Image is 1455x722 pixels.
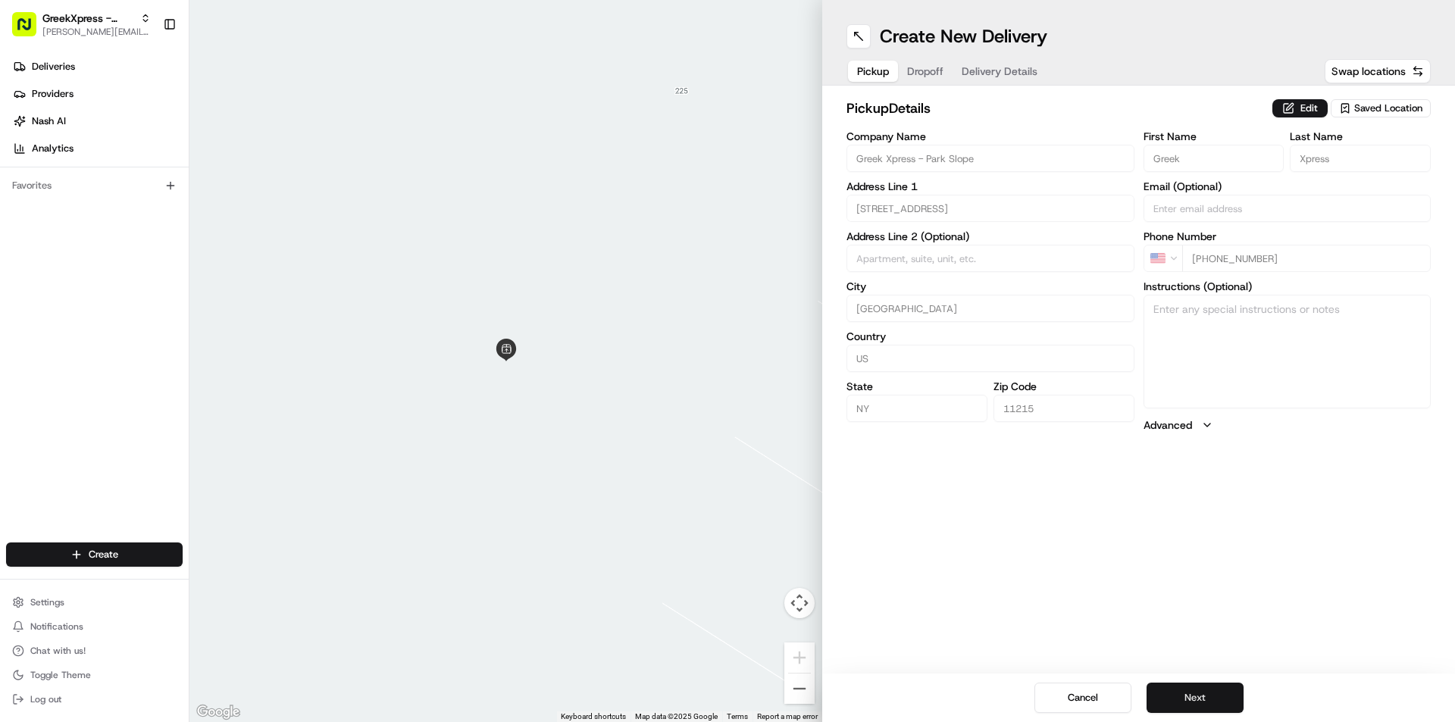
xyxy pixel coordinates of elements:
div: Past conversations [15,197,97,209]
span: Dropoff [907,64,943,79]
input: Enter zip code [993,395,1134,422]
button: GreekXpress - Park Slope[PERSON_NAME][EMAIL_ADDRESS][DOMAIN_NAME] [6,6,157,42]
input: Enter email address [1144,195,1432,222]
label: Zip Code [993,381,1134,392]
input: Enter state [846,395,987,422]
span: Regen Pajulas [47,235,111,247]
span: Knowledge Base [30,298,116,313]
a: Deliveries [6,55,189,79]
div: 💻 [128,299,140,311]
a: Report a map error [757,712,818,720]
a: Nash AI [6,109,189,133]
span: Swap locations [1331,64,1406,79]
span: Chat with us! [30,645,86,657]
button: Settings [6,592,183,613]
a: Providers [6,82,189,106]
button: Chat with us! [6,640,183,661]
label: First Name [1144,131,1284,142]
img: 1736555255976-a54dd68f-1ca7-489b-9aae-adbdc363a1c4 [30,236,42,248]
button: Zoom in [784,642,815,673]
button: Create [6,542,183,567]
span: • [114,235,119,247]
input: Enter country [846,345,1134,372]
button: [PERSON_NAME][EMAIL_ADDRESS][DOMAIN_NAME] [42,26,151,38]
span: API Documentation [143,298,243,313]
span: Analytics [32,142,74,155]
span: Nash AI [32,114,66,128]
label: Country [846,331,1134,342]
span: Providers [32,87,74,101]
label: Email (Optional) [1144,181,1432,192]
button: Swap locations [1325,59,1431,83]
span: [DATE] [122,235,153,247]
button: See all [235,194,276,212]
input: Enter last name [1290,145,1431,172]
img: Google [193,702,243,722]
div: 📗 [15,299,27,311]
span: Deliveries [32,60,75,73]
label: Address Line 2 (Optional) [846,231,1134,242]
input: Enter first name [1144,145,1284,172]
span: Map data ©2025 Google [635,712,718,720]
button: GreekXpress - Park Slope [42,11,134,26]
h2: pickup Details [846,98,1263,119]
button: Start new chat [258,149,276,167]
button: Advanced [1144,417,1432,433]
label: City [846,281,1134,292]
img: 1736555255976-a54dd68f-1ca7-489b-9aae-adbdc363a1c4 [15,145,42,172]
button: Notifications [6,616,183,637]
span: Settings [30,596,64,608]
a: Powered byPylon [107,334,183,346]
button: Keyboard shortcuts [561,711,626,722]
label: Address Line 1 [846,181,1134,192]
span: Create [89,548,118,561]
button: Zoom out [784,674,815,704]
div: Start new chat [52,145,249,160]
div: We're available if you need us! [52,160,192,172]
input: Clear [39,98,250,114]
label: Last Name [1290,131,1431,142]
a: Terms [727,712,748,720]
div: Favorites [6,173,183,198]
button: Map camera controls [784,588,815,618]
span: Log out [30,693,61,705]
span: Pickup [857,64,889,79]
input: Enter company name [846,145,1134,172]
img: Regen Pajulas [15,220,39,245]
input: Enter city [846,295,1134,322]
img: Nash [15,15,45,45]
input: Apartment, suite, unit, etc. [846,245,1134,272]
span: Delivery Details [962,64,1037,79]
a: Open this area in Google Maps (opens a new window) [193,702,243,722]
button: Saved Location [1331,98,1431,119]
span: Pylon [151,335,183,346]
a: 💻API Documentation [122,292,249,319]
h1: Create New Delivery [880,24,1047,48]
span: Notifications [30,620,83,633]
button: Edit [1272,99,1328,117]
label: Advanced [1144,417,1192,433]
a: Analytics [6,136,189,161]
span: Saved Location [1354,102,1422,115]
span: Toggle Theme [30,669,91,681]
label: State [846,381,987,392]
input: Enter phone number [1182,245,1432,272]
label: Phone Number [1144,231,1432,242]
button: Toggle Theme [6,664,183,686]
button: Log out [6,689,183,710]
label: Instructions (Optional) [1144,281,1432,292]
input: Enter address [846,195,1134,222]
button: Cancel [1034,683,1131,713]
button: Next [1147,683,1244,713]
label: Company Name [846,131,1134,142]
a: 📗Knowledge Base [9,292,122,319]
p: Welcome 👋 [15,61,276,85]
